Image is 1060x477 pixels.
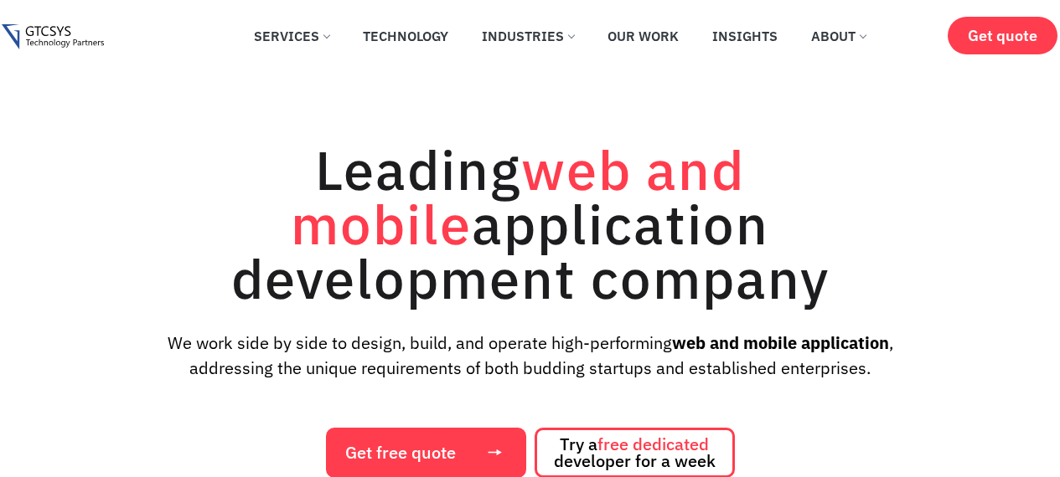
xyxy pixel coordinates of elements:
[153,142,907,305] h1: Leading application development company
[345,444,456,461] span: Get free quote
[241,18,342,54] a: Services
[2,24,103,50] img: Gtcsys logo
[672,331,889,354] strong: web and mobile application
[469,18,587,54] a: Industries
[700,18,790,54] a: Insights
[597,433,709,455] span: free dedicated
[291,134,745,259] span: web and mobile
[140,331,920,381] p: We work side by side to design, build, and operate high-performing , addressing the unique requir...
[595,18,691,54] a: Our Work
[799,18,878,54] a: About
[554,436,716,469] span: Try a developer for a week
[350,18,461,54] a: Technology
[968,27,1037,44] span: Get quote
[948,17,1057,54] a: Get quote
